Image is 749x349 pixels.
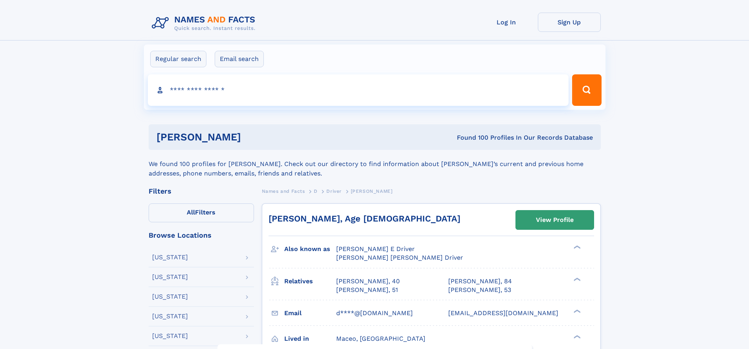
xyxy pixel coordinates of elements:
[215,51,264,67] label: Email search
[152,294,188,300] div: [US_STATE]
[572,74,601,106] button: Search Button
[314,188,318,194] span: D
[448,277,512,286] a: [PERSON_NAME], 84
[448,309,558,317] span: [EMAIL_ADDRESS][DOMAIN_NAME]
[349,133,593,142] div: Found 100 Profiles In Our Records Database
[284,242,336,256] h3: Also known as
[187,209,195,216] span: All
[150,51,206,67] label: Regular search
[336,245,415,253] span: [PERSON_NAME] E Driver
[448,286,511,294] a: [PERSON_NAME], 53
[572,245,581,250] div: ❯
[149,150,601,178] div: We found 100 profiles for [PERSON_NAME]. Check out our directory to find information about [PERSO...
[351,188,393,194] span: [PERSON_NAME]
[284,332,336,345] h3: Lived in
[572,277,581,282] div: ❯
[516,211,594,229] a: View Profile
[314,186,318,196] a: D
[336,254,463,261] span: [PERSON_NAME] [PERSON_NAME] Driver
[152,333,188,339] div: [US_STATE]
[284,307,336,320] h3: Email
[326,188,342,194] span: Driver
[538,13,601,32] a: Sign Up
[156,132,349,142] h1: [PERSON_NAME]
[149,203,254,222] label: Filters
[284,275,336,288] h3: Relatives
[152,254,188,260] div: [US_STATE]
[152,313,188,319] div: [US_STATE]
[149,188,254,195] div: Filters
[536,211,574,229] div: View Profile
[475,13,538,32] a: Log In
[572,308,581,314] div: ❯
[149,232,254,239] div: Browse Locations
[148,74,569,106] input: search input
[269,214,460,223] a: [PERSON_NAME], Age [DEMOGRAPHIC_DATA]
[262,186,305,196] a: Names and Facts
[572,334,581,339] div: ❯
[336,277,400,286] a: [PERSON_NAME], 40
[336,335,425,342] span: Maceo, [GEOGRAPHIC_DATA]
[149,13,262,34] img: Logo Names and Facts
[326,186,342,196] a: Driver
[336,286,398,294] a: [PERSON_NAME], 51
[152,274,188,280] div: [US_STATE]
